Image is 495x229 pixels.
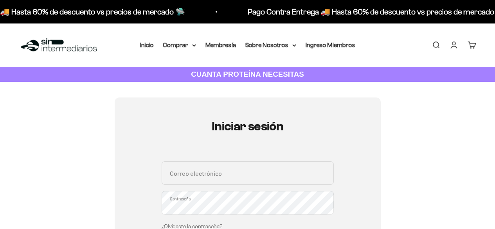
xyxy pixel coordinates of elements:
h1: Iniciar sesión [162,119,334,133]
a: Membresía [205,41,236,48]
summary: Sobre Nosotros [245,40,296,50]
a: Ingreso Miembros [306,41,355,48]
strong: CUANTA PROTEÍNA NECESITAS [191,70,304,78]
a: Inicio [140,41,154,48]
summary: Comprar [163,40,196,50]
